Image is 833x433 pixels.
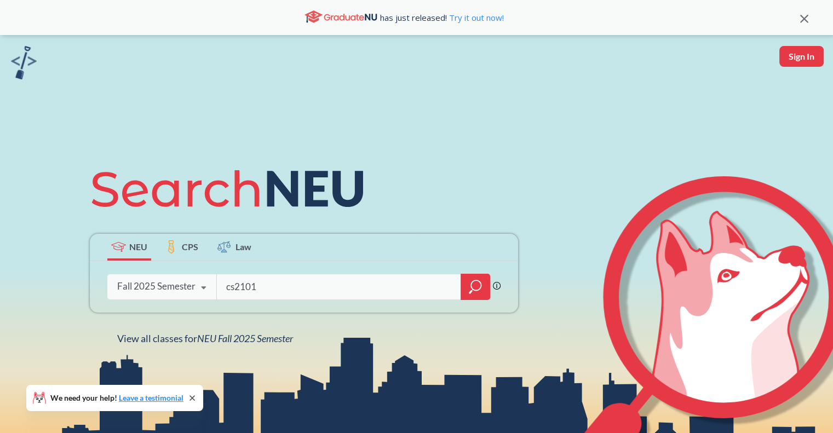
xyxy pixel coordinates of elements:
[447,12,504,23] a: Try it out now!
[380,11,504,24] span: has just released!
[11,46,37,83] a: sandbox logo
[235,240,251,253] span: Law
[469,279,482,295] svg: magnifying glass
[182,240,198,253] span: CPS
[197,332,293,344] span: NEU Fall 2025 Semester
[779,46,824,67] button: Sign In
[461,274,490,300] div: magnifying glass
[117,332,293,344] span: View all classes for
[117,280,196,292] div: Fall 2025 Semester
[225,275,453,298] input: Class, professor, course number, "phrase"
[11,46,37,79] img: sandbox logo
[129,240,147,253] span: NEU
[119,393,183,402] a: Leave a testimonial
[50,394,183,402] span: We need your help!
